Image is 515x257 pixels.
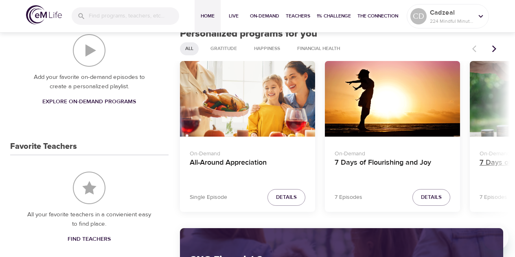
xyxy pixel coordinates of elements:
span: The Connection [357,12,398,20]
button: Details [267,189,305,206]
span: On-Demand [250,12,279,20]
div: Financial Health [292,42,345,55]
div: Gratitude [205,42,242,55]
h4: 7 Days of Flourishing and Joy [335,158,450,178]
span: Gratitude [206,45,242,52]
p: Add your favorite on-demand episodes to create a personalized playlist. [26,73,152,91]
div: All [180,42,199,55]
span: Find Teachers [68,234,111,244]
p: All your favorite teachers in a convienient easy to find place. [26,210,152,229]
button: Next items [485,40,503,58]
iframe: Button to launch messaging window [482,224,508,250]
span: Teachers [286,12,310,20]
button: 7 Days of Flourishing and Joy [325,61,460,137]
span: Details [421,193,442,202]
a: Explore On-Demand Programs [39,94,139,109]
span: Details [276,193,297,202]
span: Explore On-Demand Programs [42,97,136,107]
span: Home [198,12,217,20]
p: 7 Episodes [480,193,507,202]
a: Find Teachers [64,232,114,247]
button: All-Around Appreciation [180,61,315,137]
p: Single Episode [190,193,227,202]
span: Happiness [249,45,285,52]
button: Details [412,189,450,206]
div: Happiness [249,42,285,55]
div: CD [410,8,427,24]
img: logo [26,5,62,24]
span: 1% Challenge [317,12,351,20]
h4: All-Around Appreciation [190,158,305,178]
input: Find programs, teachers, etc... [89,7,179,25]
p: 7 Episodes [335,193,362,202]
p: On-Demand [190,146,305,158]
img: Favorite Teachers [73,172,105,204]
h2: Personalized programs for you [180,28,504,40]
span: Financial Health [292,45,345,52]
p: Cadzeal [430,8,473,17]
span: All [180,45,198,52]
img: On-Demand Playlist [73,34,105,67]
span: Live [224,12,243,20]
h3: Favorite Teachers [10,142,77,151]
p: 224 Mindful Minutes [430,17,473,25]
p: On-Demand [335,146,450,158]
